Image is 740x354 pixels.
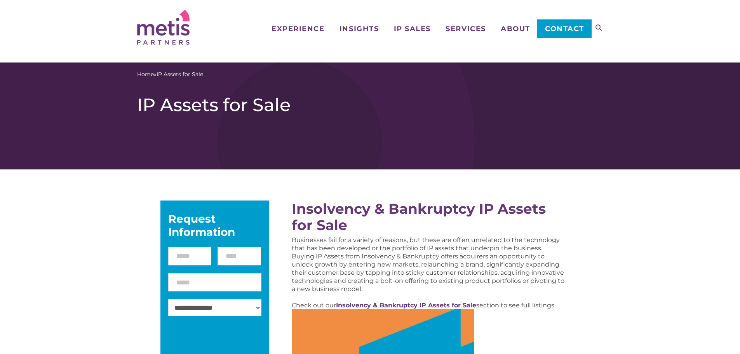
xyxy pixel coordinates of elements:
[137,70,154,78] a: Home
[501,25,530,32] span: About
[157,70,203,78] span: IP Assets for Sale
[137,10,190,45] img: Metis Partners
[137,70,203,78] span: »
[292,200,546,234] a: Insolvency & Bankruptcy IP Assets for Sale
[340,25,379,32] span: Insights
[336,302,476,309] a: Insolvency & Bankruptcy IP Assets for Sale
[272,25,324,32] span: Experience
[292,301,565,309] p: Check out our section to see full listings.
[537,19,591,38] a: Contact
[394,25,431,32] span: IP Sales
[446,25,486,32] span: Services
[137,94,603,116] h1: IP Assets for Sale
[168,212,261,239] div: Request Information
[292,236,565,293] p: Businesses fail for a variety of reasons, but these are often unrelated to the technology that ha...
[545,25,584,32] span: Contact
